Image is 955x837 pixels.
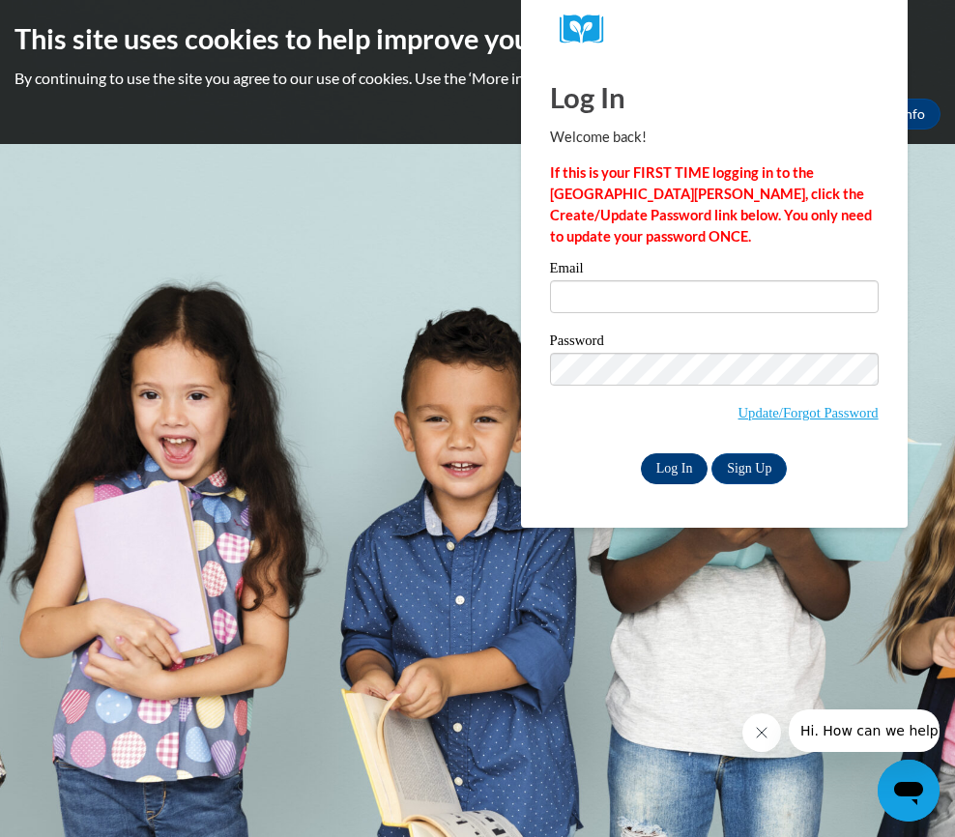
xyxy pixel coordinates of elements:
label: Password [550,333,879,353]
p: By continuing to use the site you agree to our use of cookies. Use the ‘More info’ button to read... [14,68,941,89]
a: COX Campus [560,14,869,44]
img: Logo brand [560,14,618,44]
label: Email [550,261,879,280]
a: Sign Up [711,453,787,484]
iframe: Button to launch messaging window [878,760,940,822]
a: Update/Forgot Password [738,405,879,420]
input: Log In [641,453,709,484]
h2: This site uses cookies to help improve your learning experience. [14,19,941,58]
span: Hi. How can we help? [12,14,157,29]
strong: If this is your FIRST TIME logging in to the [GEOGRAPHIC_DATA][PERSON_NAME], click the Create/Upd... [550,164,872,245]
iframe: Close message [742,713,781,752]
p: Welcome back! [550,127,879,148]
iframe: Message from company [789,709,940,752]
h1: Log In [550,77,879,117]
